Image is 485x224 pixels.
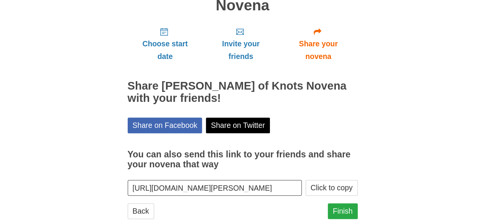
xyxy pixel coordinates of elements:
a: Choose start date [128,21,203,67]
a: Back [128,203,154,219]
a: Share on Twitter [206,118,270,133]
a: Finish [328,203,358,219]
h2: Share [PERSON_NAME] of Knots Novena with your friends! [128,80,358,105]
h3: You can also send this link to your friends and share your novena that way [128,150,358,169]
a: Share your novena [279,21,358,67]
a: Invite your friends [202,21,279,67]
button: Click to copy [306,180,358,196]
span: Choose start date [135,38,195,63]
span: Invite your friends [210,38,271,63]
a: Share on Facebook [128,118,202,133]
span: Share your novena [287,38,350,63]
